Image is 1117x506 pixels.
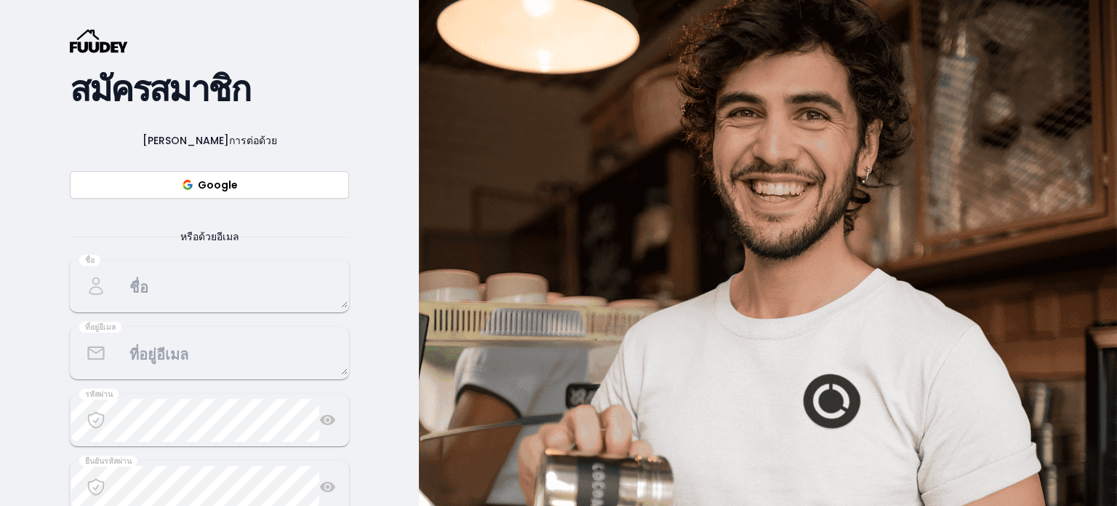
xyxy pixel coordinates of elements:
div: ยืนยันรหัสผ่าน [79,456,137,467]
div: ชื่อ [79,255,100,266]
button: Google [70,171,349,199]
span: หรือด้วยอีเมล [163,228,257,245]
h2: สมัครสมาชิก [70,76,349,103]
div: รหัสผ่าน [79,389,119,400]
svg: {/* Added fill="currentColor" here */} {/* This rectangle defines the background. Its explicit fi... [70,29,128,53]
div: ที่อยู่อีเมล [79,322,121,333]
span: [PERSON_NAME]การต่อด้วย [125,132,295,149]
